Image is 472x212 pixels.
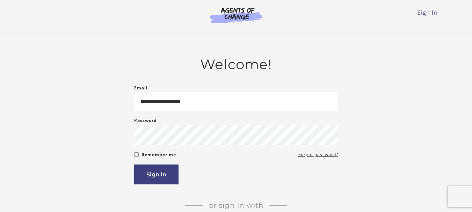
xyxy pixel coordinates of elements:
button: Sign in [134,165,179,184]
label: Password [134,116,157,125]
a: Forgot password? [298,151,338,159]
span: Or sign in with [203,201,269,210]
a: Sign In [417,9,437,16]
h2: Welcome! [134,56,338,73]
label: Email [134,84,148,92]
label: Remember me [141,151,176,159]
img: Agents of Change Logo [203,7,270,23]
